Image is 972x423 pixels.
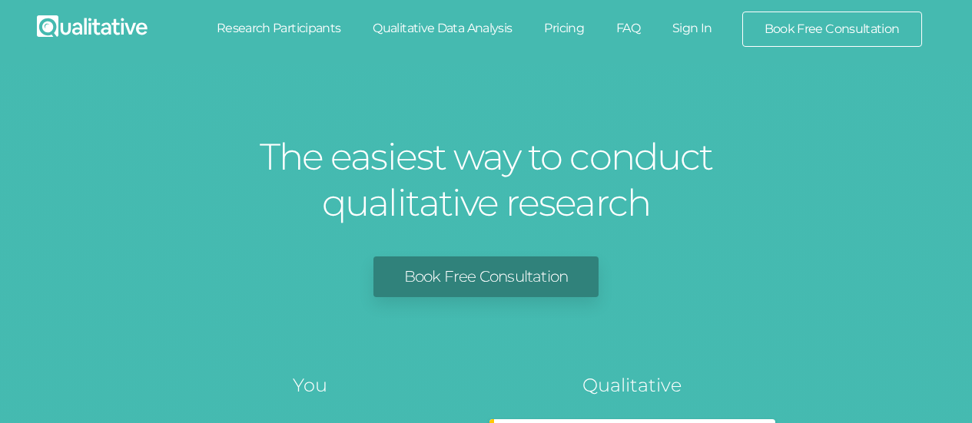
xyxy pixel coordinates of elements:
[293,374,327,396] tspan: You
[528,12,600,45] a: Pricing
[600,12,656,45] a: FAQ
[743,12,921,46] a: Book Free Consultation
[373,256,599,297] a: Book Free Consultation
[656,12,728,45] a: Sign In
[357,12,528,45] a: Qualitative Data Analysis
[582,374,682,396] tspan: Qualitative
[256,134,717,226] h1: The easiest way to conduct qualitative research
[201,12,357,45] a: Research Participants
[37,15,148,37] img: Qualitative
